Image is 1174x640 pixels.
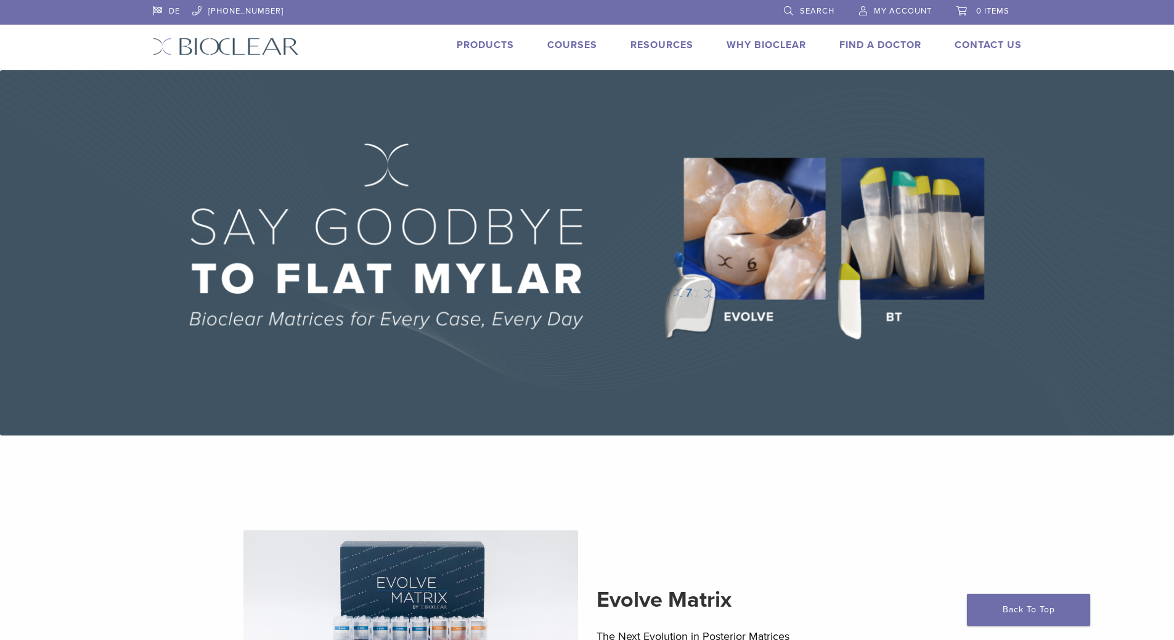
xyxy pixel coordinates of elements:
img: Bioclear [153,38,299,55]
h2: Evolve Matrix [597,585,931,615]
a: Find A Doctor [839,39,921,51]
a: Resources [630,39,693,51]
a: Why Bioclear [727,39,806,51]
a: Contact Us [955,39,1022,51]
span: Search [800,6,834,16]
a: Courses [547,39,597,51]
a: Products [457,39,514,51]
span: 0 items [976,6,1009,16]
span: My Account [874,6,932,16]
a: Back To Top [967,594,1090,626]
